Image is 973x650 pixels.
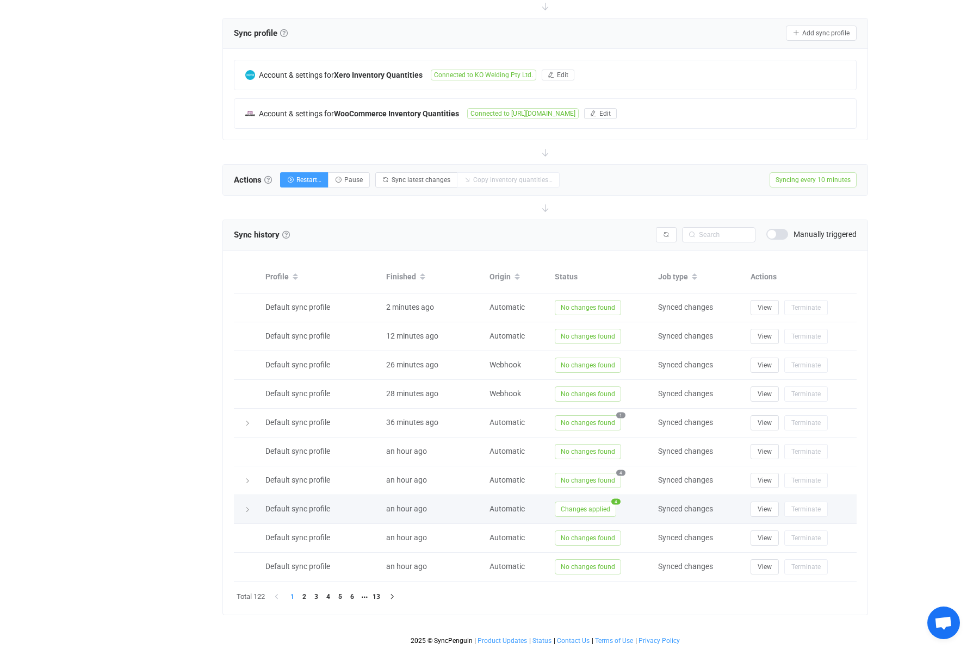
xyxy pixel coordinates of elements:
[791,563,821,571] span: Terminate
[556,637,590,645] a: Contact Us
[791,477,821,484] span: Terminate
[784,559,828,574] button: Terminate
[784,502,828,517] button: Terminate
[532,637,552,645] a: Status
[751,476,779,484] a: View
[770,172,857,187] span: Syncing every 10 minutes
[386,360,438,369] span: 26 minutes ago
[751,332,779,340] a: View
[616,470,625,476] span: 4
[386,303,434,311] span: 2 minutes ago
[751,502,779,517] button: View
[265,332,330,340] span: Default sync profile
[375,172,457,187] button: Sync latest changes
[791,448,821,455] span: Terminate
[791,333,821,340] span: Terminate
[658,332,713,340] span: Synced changes
[784,329,828,344] button: Terminate
[758,361,772,369] span: View
[751,530,779,546] button: View
[386,447,427,455] span: an hour ago
[555,473,621,488] span: No changes found
[381,268,484,286] div: Finished
[555,415,621,430] span: No changes found
[259,109,334,118] span: Account & settings for
[484,416,549,429] div: Automatic
[344,176,363,184] span: Pause
[658,418,713,427] span: Synced changes
[791,304,821,311] span: Terminate
[751,389,779,398] a: View
[784,444,828,459] button: Terminate
[386,389,438,398] span: 28 minutes ago
[549,271,653,283] div: Status
[484,359,549,371] div: Webhook
[555,530,621,546] span: No changes found
[245,109,255,118] img: woo-commerce.png
[682,227,755,242] input: Search
[532,637,551,645] span: Status
[758,419,772,427] span: View
[280,172,329,187] button: Restart…
[474,637,476,645] span: |
[370,591,382,603] li: 13
[791,534,821,542] span: Terminate
[784,386,828,402] button: Terminate
[927,607,960,639] a: Open chat
[791,390,821,398] span: Terminate
[751,504,779,513] a: View
[265,504,330,513] span: Default sync profile
[758,390,772,398] span: View
[542,70,574,80] button: Edit
[751,329,779,344] button: View
[484,301,549,314] div: Automatic
[478,637,527,645] span: Product Updates
[784,415,828,430] button: Terminate
[328,172,370,187] button: Pause
[784,300,828,315] button: Terminate
[557,637,590,645] span: Contact Us
[265,533,330,542] span: Default sync profile
[745,271,857,283] div: Actions
[751,473,779,488] button: View
[265,447,330,455] span: Default sync profile
[584,108,617,119] button: Edit
[529,637,531,645] span: |
[758,505,772,513] span: View
[751,303,779,311] a: View
[751,386,779,402] button: View
[555,502,616,517] span: Changes applied
[467,108,579,119] span: Connected to [URL][DOMAIN_NAME]
[595,637,633,645] span: Terms of Use
[484,330,549,342] div: Automatic
[638,637,680,645] a: Privacy Policy
[287,591,299,603] li: 1
[477,637,528,645] a: Product Updates
[758,304,772,311] span: View
[658,447,713,455] span: Synced changes
[484,268,549,286] div: Origin
[234,25,288,41] span: Sync profile
[457,172,560,187] button: Copy inventory quantities…
[791,361,821,369] span: Terminate
[299,591,311,603] li: 2
[386,476,427,484] span: an hour ago
[784,530,828,546] button: Terminate
[658,389,713,398] span: Synced changes
[802,29,850,37] span: Add sync profile
[794,230,857,238] span: Manually triggered
[265,418,330,427] span: Default sync profile
[751,358,779,373] button: View
[265,476,330,484] span: Default sync profile
[265,303,330,311] span: Default sync profile
[265,389,330,398] span: Default sync profile
[234,172,272,188] span: Actions
[386,504,427,513] span: an hour ago
[784,473,828,488] button: Terminate
[758,448,772,455] span: View
[658,562,713,571] span: Synced changes
[635,637,637,645] span: |
[484,445,549,458] div: Automatic
[473,176,553,184] span: Copy inventory quantities…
